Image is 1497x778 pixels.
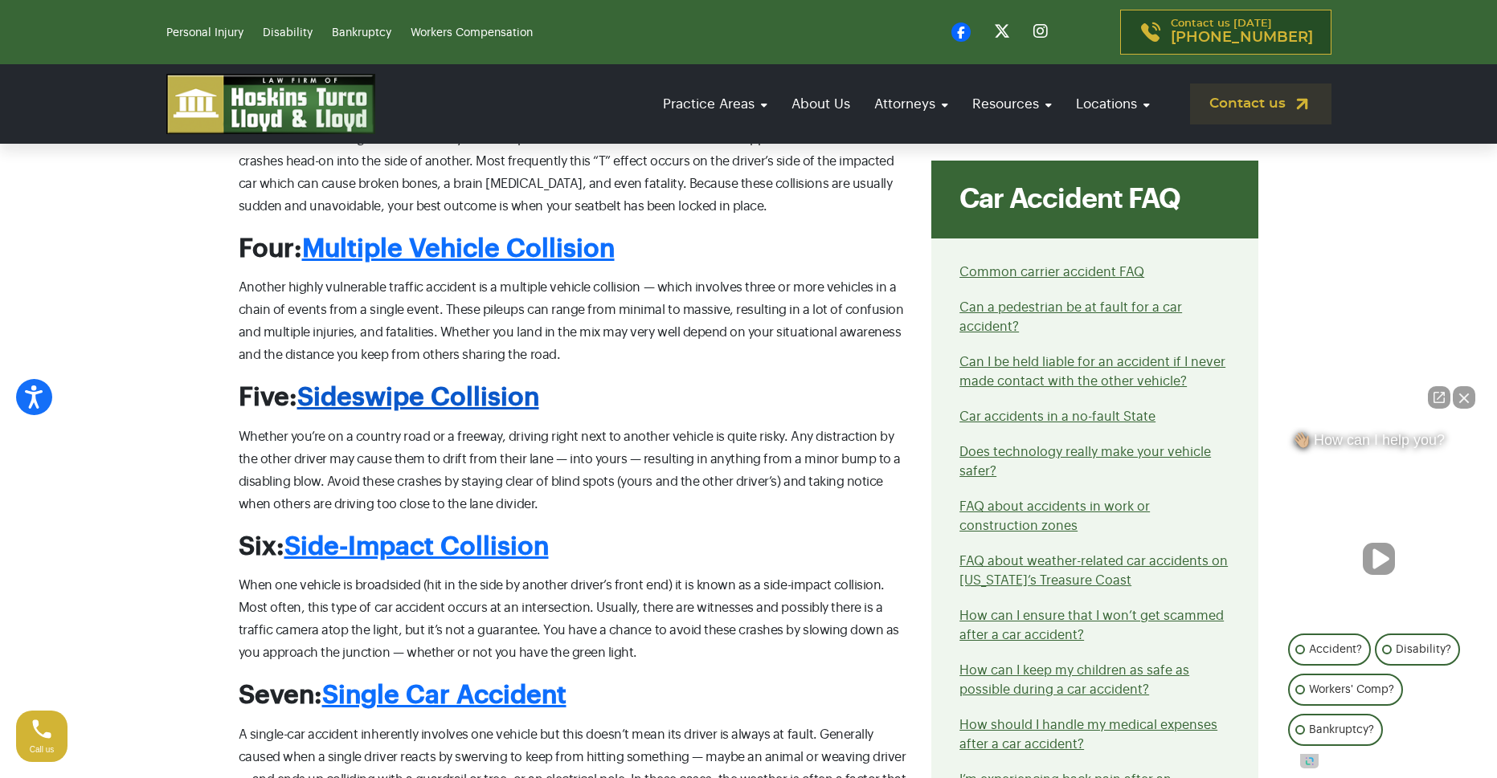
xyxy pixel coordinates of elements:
a: Practice Areas [655,81,775,127]
button: Unmute video [1363,543,1395,575]
p: Whether you’re on a country road or a freeway, driving right next to another vehicle is quite ris... [239,426,913,515]
div: Car Accident FAQ [931,161,1258,238]
a: How can I keep my children as safe as possible during a car accident? [959,664,1189,696]
h2: Four: [239,234,913,264]
a: Contact us [DATE][PHONE_NUMBER] [1120,10,1331,55]
a: Locations [1068,81,1158,127]
a: Personal Injury [166,27,243,39]
a: Does technology really make your vehicle safer? [959,446,1211,478]
div: 👋🏼 How can I help you? [1284,431,1473,457]
a: Sideswipe Collision [297,385,539,410]
a: Disability [263,27,313,39]
span: Call us [30,745,55,754]
button: Close Intaker Chat Widget [1453,386,1475,409]
p: Bankruptcy? [1309,720,1374,739]
a: About Us [783,81,858,127]
img: logo [166,74,375,134]
a: FAQ about accidents in work or construction zones [959,500,1150,532]
a: Workers Compensation [411,27,533,39]
a: Common carrier accident FAQ [959,266,1144,279]
a: Can I be held liable for an accident if I never made contact with the other vehicle? [959,356,1225,388]
a: Car accidents in a no-fault State [959,410,1155,423]
h2: Five: [239,382,913,413]
a: Side-Impact Collision [284,534,549,560]
p: Disability? [1396,640,1451,659]
p: Workers' Comp? [1309,680,1394,699]
a: Multiple Vehicle Collision [302,236,615,262]
a: Attorneys [866,81,956,127]
p: One of the most dangerous collisions you can experience — the T-Bone car accident — happens when ... [239,128,913,218]
span: [PHONE_NUMBER] [1171,30,1313,46]
a: Contact us [1190,84,1331,124]
p: When one vehicle is broadsided (hit in the side by another driver’s front end) it is known as a s... [239,574,913,664]
h2: Six: [239,532,913,562]
a: Single Car Accident [322,682,566,708]
a: How should I handle my medical expenses after a car accident? [959,719,1217,751]
a: Open intaker chat [1300,754,1319,768]
a: Can a pedestrian be at fault for a car accident? [959,301,1182,333]
a: Resources [964,81,1060,127]
p: Accident? [1309,640,1362,659]
p: Contact us [DATE] [1171,18,1313,46]
h2: Seven: [239,680,913,711]
a: Bankruptcy [332,27,391,39]
a: FAQ about weather-related car accidents on [US_STATE]’s Treasure Coast [959,555,1228,587]
a: Open direct chat [1428,386,1450,409]
p: Another highly vulnerable traffic accident is a multiple vehicle collision — which involves three... [239,276,913,366]
a: How can I ensure that I won’t get scammed after a car accident? [959,609,1224,642]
